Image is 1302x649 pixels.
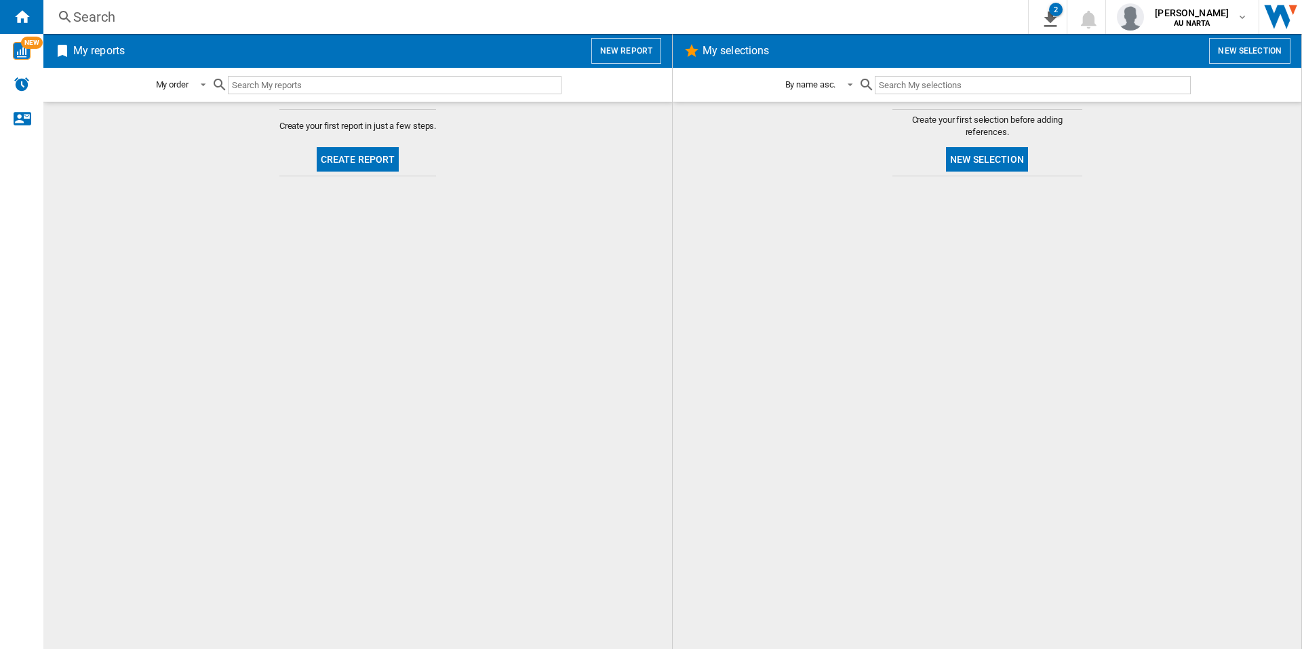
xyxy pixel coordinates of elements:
[279,120,437,132] span: Create your first report in just a few steps.
[875,76,1190,94] input: Search My selections
[892,114,1082,138] span: Create your first selection before adding references.
[13,42,31,60] img: wise-card.svg
[71,38,127,64] h2: My reports
[1209,38,1290,64] button: New selection
[1049,3,1063,16] div: 2
[21,37,43,49] span: NEW
[785,79,836,90] div: By name asc.
[591,38,661,64] button: New report
[700,38,772,64] h2: My selections
[946,147,1028,172] button: New selection
[228,76,561,94] input: Search My reports
[73,7,993,26] div: Search
[1117,3,1144,31] img: profile.jpg
[1155,6,1229,20] span: [PERSON_NAME]
[1174,19,1210,28] b: AU NARTA
[156,79,189,90] div: My order
[317,147,399,172] button: Create report
[14,76,30,92] img: alerts-logo.svg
